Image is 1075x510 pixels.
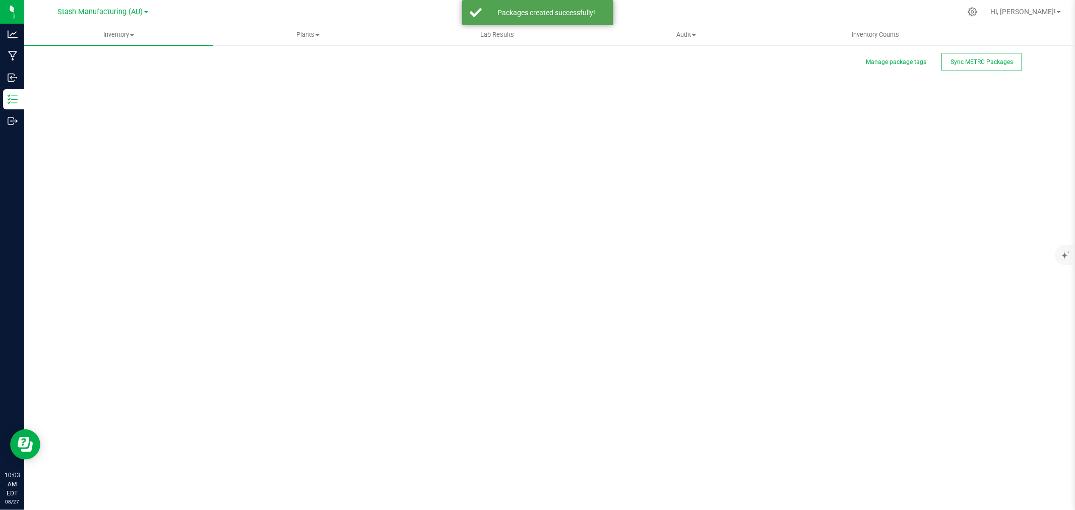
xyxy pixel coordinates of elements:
[403,24,592,45] a: Lab Results
[941,53,1022,71] button: Sync METRC Packages
[951,58,1013,66] span: Sync METRC Packages
[214,30,402,39] span: Plants
[213,24,402,45] a: Plants
[24,24,213,45] a: Inventory
[58,8,143,16] span: Stash Manufacturing (AU)
[8,73,18,83] inline-svg: Inbound
[8,94,18,104] inline-svg: Inventory
[838,30,913,39] span: Inventory Counts
[5,471,20,498] p: 10:03 AM EDT
[990,8,1056,16] span: Hi, [PERSON_NAME]!
[592,24,781,45] a: Audit
[966,7,979,17] div: Manage settings
[487,8,606,18] div: Packages created successfully!
[5,498,20,505] p: 08/27
[467,30,528,39] span: Lab Results
[8,29,18,39] inline-svg: Analytics
[866,58,926,67] button: Manage package tags
[8,51,18,61] inline-svg: Manufacturing
[592,30,780,39] span: Audit
[10,429,40,460] iframe: Resource center
[8,116,18,126] inline-svg: Outbound
[781,24,970,45] a: Inventory Counts
[24,30,213,39] span: Inventory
